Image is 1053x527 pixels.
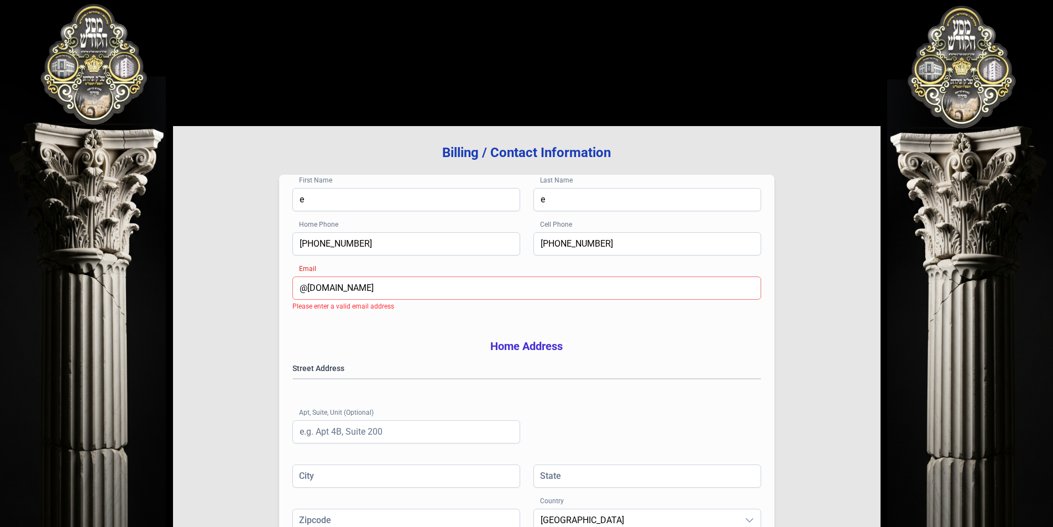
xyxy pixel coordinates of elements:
[292,420,520,443] input: e.g. Apt 4B, Suite 200
[292,338,761,354] h3: Home Address
[292,363,761,374] label: Street Address
[191,144,863,161] h3: Billing / Contact Information
[292,302,394,310] span: Please enter a valid email address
